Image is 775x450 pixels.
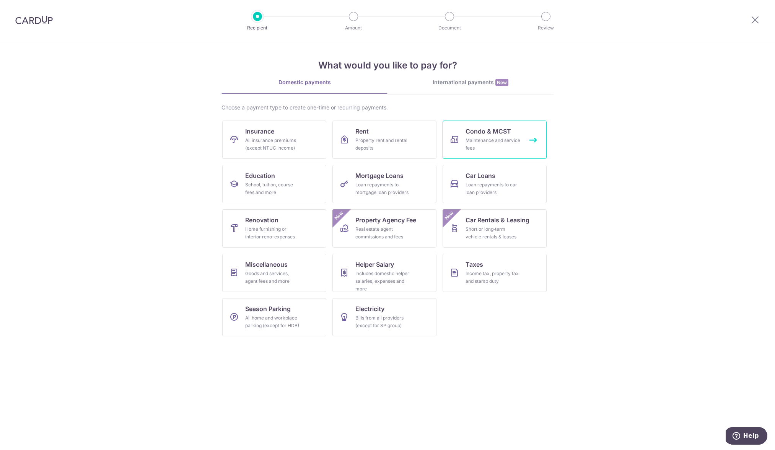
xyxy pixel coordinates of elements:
[443,254,547,292] a: TaxesIncome tax, property tax and stamp duty
[355,270,410,293] div: Includes domestic helper salaries, expenses and more
[245,314,300,329] div: All home and workplace parking (except for HDB)
[726,427,767,446] iframe: Opens a widget where you can find more information
[222,121,326,159] a: InsuranceAll insurance premiums (except NTUC Income)
[332,121,436,159] a: RentProperty rent and rental deposits
[245,304,291,313] span: Season Parking
[18,5,33,12] span: Help
[333,209,345,222] span: New
[221,104,554,111] div: Choose a payment type to create one-time or recurring payments.
[221,78,387,86] div: Domestic payments
[245,181,300,196] div: School, tuition, course fees and more
[421,24,478,32] p: Document
[15,15,53,24] img: CardUp
[325,24,382,32] p: Amount
[222,209,326,248] a: RenovationHome furnishing or interior reno-expenses
[518,24,574,32] p: Review
[466,225,521,241] div: Short or long‑term vehicle rentals & leases
[466,171,495,180] span: Car Loans
[245,127,274,136] span: Insurance
[222,254,326,292] a: MiscellaneousGoods and services, agent fees and more
[245,225,300,241] div: Home furnishing or interior reno-expenses
[245,270,300,285] div: Goods and services, agent fees and more
[355,314,410,329] div: Bills from all providers (except for SP group)
[466,260,483,269] span: Taxes
[355,127,369,136] span: Rent
[443,209,456,222] span: New
[355,260,394,269] span: Helper Salary
[443,121,547,159] a: Condo & MCSTMaintenance and service fees
[387,78,554,86] div: International payments
[443,165,547,203] a: Car LoansLoan repayments to car loan providers
[245,137,300,152] div: All insurance premiums (except NTUC Income)
[466,215,529,225] span: Car Rentals & Leasing
[355,215,416,225] span: Property Agency Fee
[355,171,404,180] span: Mortgage Loans
[466,137,521,152] div: Maintenance and service fees
[332,254,436,292] a: Helper SalaryIncludes domestic helper salaries, expenses and more
[245,260,288,269] span: Miscellaneous
[355,181,410,196] div: Loan repayments to mortgage loan providers
[332,165,436,203] a: Mortgage LoansLoan repayments to mortgage loan providers
[229,24,286,32] p: Recipient
[443,209,547,248] a: Car Rentals & LeasingShort or long‑term vehicle rentals & leasesNew
[466,270,521,285] div: Income tax, property tax and stamp duty
[355,137,410,152] div: Property rent and rental deposits
[221,59,554,72] h4: What would you like to pay for?
[332,209,436,248] a: Property Agency FeeReal estate agent commissions and feesNew
[466,181,521,196] div: Loan repayments to car loan providers
[222,298,326,336] a: Season ParkingAll home and workplace parking (except for HDB)
[222,165,326,203] a: EducationSchool, tuition, course fees and more
[245,171,275,180] span: Education
[245,215,278,225] span: Renovation
[355,225,410,241] div: Real estate agent commissions and fees
[355,304,384,313] span: Electricity
[466,127,511,136] span: Condo & MCST
[332,298,436,336] a: ElectricityBills from all providers (except for SP group)
[495,79,508,86] span: New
